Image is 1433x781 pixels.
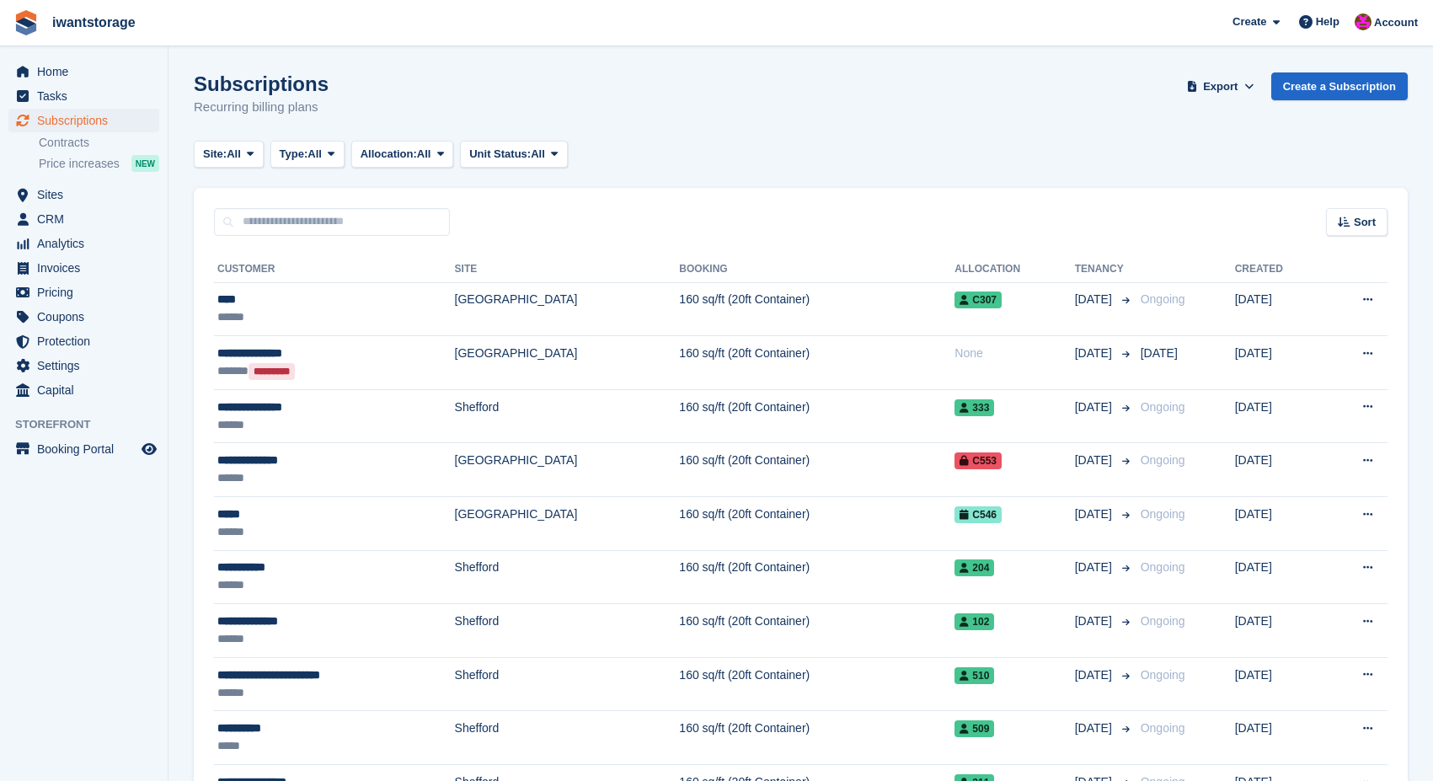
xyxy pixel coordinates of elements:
[194,141,264,169] button: Site: All
[679,443,954,497] td: 160 sq/ft (20ft Container)
[37,232,138,255] span: Analytics
[1141,721,1185,735] span: Ongoing
[679,389,954,443] td: 160 sq/ft (20ft Container)
[37,207,138,231] span: CRM
[1355,13,1372,30] img: Jonathan
[1141,292,1185,306] span: Ongoing
[8,207,159,231] a: menu
[455,711,680,765] td: Shefford
[954,399,994,416] span: 333
[37,84,138,108] span: Tasks
[531,146,545,163] span: All
[37,437,138,461] span: Booking Portal
[455,256,680,283] th: Site
[1075,291,1115,308] span: [DATE]
[214,256,455,283] th: Customer
[1141,346,1178,360] span: [DATE]
[1271,72,1408,100] a: Create a Subscription
[37,305,138,329] span: Coupons
[679,604,954,658] td: 160 sq/ft (20ft Container)
[361,146,417,163] span: Allocation:
[37,183,138,206] span: Sites
[280,146,308,163] span: Type:
[455,282,680,336] td: [GEOGRAPHIC_DATA]
[1075,399,1115,416] span: [DATE]
[1235,711,1323,765] td: [DATE]
[455,389,680,443] td: Shefford
[1235,336,1323,390] td: [DATE]
[954,345,1074,362] div: None
[37,109,138,132] span: Subscriptions
[39,154,159,173] a: Price increases NEW
[954,720,994,737] span: 509
[1075,452,1115,469] span: [DATE]
[1075,719,1115,737] span: [DATE]
[270,141,345,169] button: Type: All
[351,141,454,169] button: Allocation: All
[1354,214,1376,231] span: Sort
[455,497,680,551] td: [GEOGRAPHIC_DATA]
[227,146,241,163] span: All
[1075,506,1115,523] span: [DATE]
[679,282,954,336] td: 160 sq/ft (20ft Container)
[8,437,159,461] a: menu
[954,559,994,576] span: 204
[8,305,159,329] a: menu
[203,146,227,163] span: Site:
[455,657,680,711] td: Shefford
[954,256,1074,283] th: Allocation
[8,60,159,83] a: menu
[469,146,531,163] span: Unit Status:
[37,281,138,304] span: Pricing
[8,378,159,402] a: menu
[37,60,138,83] span: Home
[37,354,138,377] span: Settings
[1141,668,1185,682] span: Ongoing
[1374,14,1418,31] span: Account
[1141,400,1185,414] span: Ongoing
[13,10,39,35] img: stora-icon-8386f47178a22dfd0bd8f6a31ec36ba5ce8667c1dd55bd0f319d3a0aa187defe.svg
[954,613,994,630] span: 102
[679,550,954,604] td: 160 sq/ft (20ft Container)
[455,550,680,604] td: Shefford
[455,336,680,390] td: [GEOGRAPHIC_DATA]
[8,256,159,280] a: menu
[1141,453,1185,467] span: Ongoing
[194,72,329,95] h1: Subscriptions
[679,256,954,283] th: Booking
[1075,559,1115,576] span: [DATE]
[1075,256,1134,283] th: Tenancy
[460,141,567,169] button: Unit Status: All
[8,183,159,206] a: menu
[1075,612,1115,630] span: [DATE]
[8,354,159,377] a: menu
[8,84,159,108] a: menu
[37,329,138,353] span: Protection
[1075,666,1115,684] span: [DATE]
[45,8,142,36] a: iwantstorage
[8,281,159,304] a: menu
[194,98,329,117] p: Recurring billing plans
[8,232,159,255] a: menu
[1235,657,1323,711] td: [DATE]
[1235,604,1323,658] td: [DATE]
[39,156,120,172] span: Price increases
[1235,443,1323,497] td: [DATE]
[954,292,1002,308] span: C307
[679,711,954,765] td: 160 sq/ft (20ft Container)
[15,416,168,433] span: Storefront
[1075,345,1115,362] span: [DATE]
[39,135,159,151] a: Contracts
[954,452,1002,469] span: C553
[1235,282,1323,336] td: [DATE]
[679,336,954,390] td: 160 sq/ft (20ft Container)
[37,256,138,280] span: Invoices
[1235,256,1323,283] th: Created
[307,146,322,163] span: All
[954,667,994,684] span: 510
[1184,72,1258,100] button: Export
[37,378,138,402] span: Capital
[8,329,159,353] a: menu
[1235,550,1323,604] td: [DATE]
[679,657,954,711] td: 160 sq/ft (20ft Container)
